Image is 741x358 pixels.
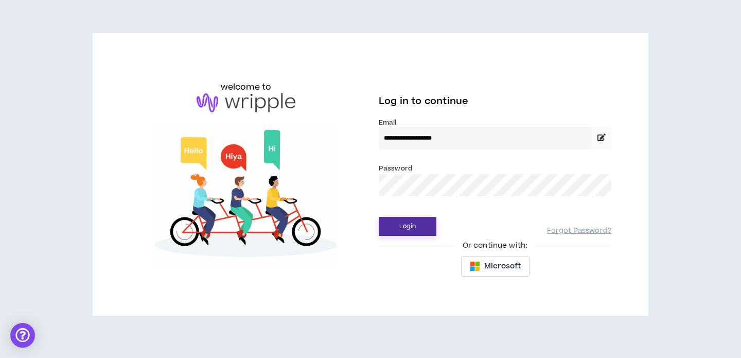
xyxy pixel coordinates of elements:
span: Log in to continue [379,95,468,108]
button: Login [379,217,436,236]
span: Microsoft [484,261,521,272]
label: Email [379,118,611,127]
span: Or continue with: [455,240,535,251]
label: Password [379,164,412,173]
div: Open Intercom Messenger [10,323,35,348]
h6: welcome to [221,81,272,93]
img: Welcome to Wripple [130,123,362,268]
button: Microsoft [461,256,530,277]
img: logo-brand.png [197,93,295,113]
a: Forgot Password? [547,226,611,236]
